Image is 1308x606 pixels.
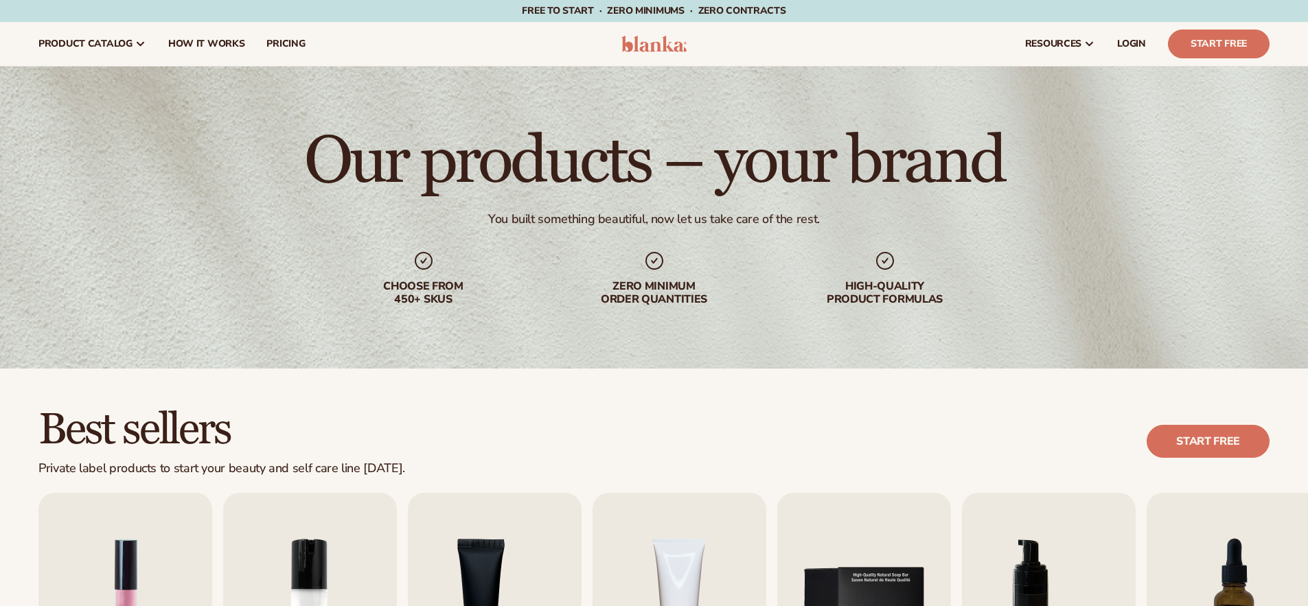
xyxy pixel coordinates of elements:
[488,211,820,227] div: You built something beautiful, now let us take care of the rest.
[566,280,742,306] div: Zero minimum order quantities
[168,38,245,49] span: How It Works
[157,22,256,66] a: How It Works
[266,38,305,49] span: pricing
[522,4,785,17] span: Free to start · ZERO minimums · ZERO contracts
[1147,425,1270,458] a: Start free
[1168,30,1270,58] a: Start Free
[1106,22,1157,66] a: LOGIN
[1025,38,1081,49] span: resources
[38,407,405,453] h2: Best sellers
[1117,38,1146,49] span: LOGIN
[38,38,133,49] span: product catalog
[255,22,316,66] a: pricing
[336,280,512,306] div: Choose from 450+ Skus
[797,280,973,306] div: High-quality product formulas
[621,36,687,52] img: logo
[38,461,405,476] div: Private label products to start your beauty and self care line [DATE].
[1014,22,1106,66] a: resources
[27,22,157,66] a: product catalog
[304,129,1004,195] h1: Our products – your brand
